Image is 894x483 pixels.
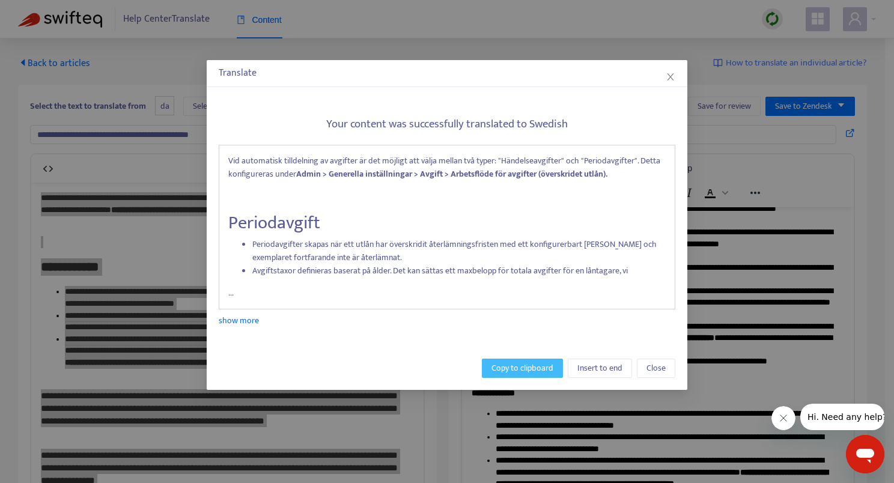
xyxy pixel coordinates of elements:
[219,66,675,80] div: Translate
[228,212,666,234] h2: Periodavgift
[568,359,632,378] button: Insert to end
[252,264,666,278] li: Avgiftstaxor definieras baserat på ålder. Det kan sättas ett maxbelopp för totala avgifter för en...
[846,435,884,473] iframe: Knapp för att öppna meddelandefönstret
[646,362,666,375] span: Close
[637,359,675,378] button: Close
[219,314,259,327] a: show more
[664,70,677,84] button: Close
[577,362,622,375] span: Insert to end
[771,406,795,430] iframe: Stäng meddelande
[252,238,666,264] li: Periodavgifter skapas när ett utlån har överskridit återlämningsfristen med ett konfigurerbart [P...
[666,72,675,82] span: close
[219,118,675,132] h5: Your content was successfully translated to Swedish
[800,404,884,430] iframe: Meddelande från företag
[7,8,87,18] span: Hi. Need any help?
[219,145,675,310] div: ...
[491,362,553,375] span: Copy to clipboard
[228,154,666,181] p: Vid automatisk tilldelning av avgifter är det möjligt att välja mellan två typer: "Händelseavgift...
[296,167,607,181] strong: Admin > Generella inställningar > Avgift > Arbetsflöde för avgifter (överskridet utlån).
[482,359,563,378] button: Copy to clipboard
